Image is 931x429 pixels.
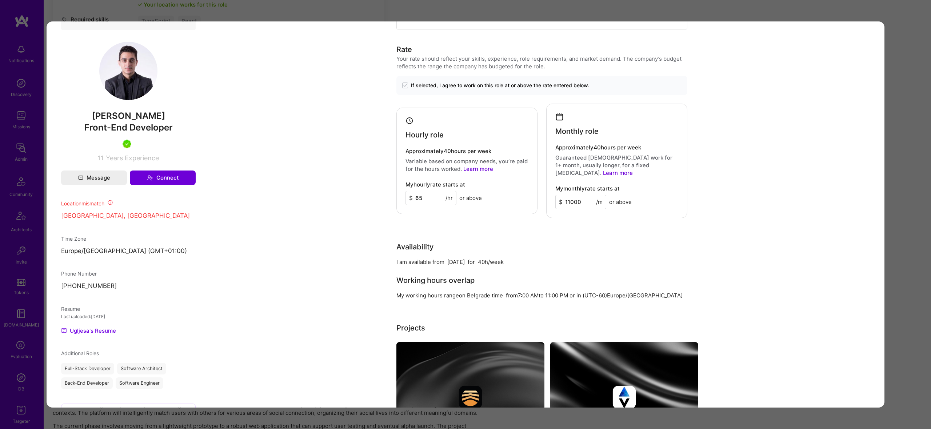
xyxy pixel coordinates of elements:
[405,191,456,205] input: XXX
[485,258,504,266] div: h/week
[396,258,444,266] div: I am available from
[405,181,465,188] h4: My hourly rate starts at
[447,258,465,266] div: [DATE]
[603,169,633,176] a: Learn more
[99,95,157,101] a: User Avatar
[555,113,564,121] i: icon Calendar
[61,212,196,220] p: [GEOGRAPHIC_DATA], [GEOGRAPHIC_DATA]
[61,111,196,121] span: [PERSON_NAME]
[409,194,413,202] span: $
[405,117,414,125] i: icon Clock
[459,194,482,202] span: or above
[61,363,114,375] div: Full-Stack Developer
[61,271,97,277] span: Phone Number
[396,275,475,286] div: Working hours overlap
[396,292,503,299] div: My working hours range on Belgrade time
[117,363,166,375] div: Software Architect
[478,258,485,266] div: 40
[61,328,67,334] img: Resume
[468,258,475,266] div: for
[47,21,884,408] div: modal
[463,165,493,172] a: Learn more
[130,171,196,185] button: Connect
[78,175,83,180] i: icon Mail
[396,322,425,333] div: Projects
[123,140,131,148] img: A.Teamer in Residence
[559,198,563,206] span: $
[61,313,196,321] div: Last uploaded: [DATE]
[411,82,589,89] span: If selected, I agree to work on this role at or above the rate entered below.
[405,157,528,173] p: Variable based on company needs, you’re paid for the hours worked.
[445,194,453,202] span: /hr
[555,144,678,151] h4: Approximately 40 hours per week
[405,148,528,155] h4: Approximately 40 hours per week
[555,195,606,209] input: XXX
[555,127,599,136] h4: Monthly role
[613,386,636,409] img: Company logo
[61,171,127,185] button: Message
[396,241,433,252] div: Availability
[61,247,196,256] p: Europe/[GEOGRAPHIC_DATA] (GMT+01:00 )
[61,350,99,357] span: Additional Roles
[518,292,575,299] span: 7:00 AM to 11:00 PM or
[555,185,620,192] h4: My monthly rate starts at
[99,42,157,100] img: User Avatar
[555,154,678,177] p: Guaranteed [DEMOGRAPHIC_DATA] work for 1+ month, usually longer, for a fixed [MEDICAL_DATA].
[609,198,632,206] span: or above
[396,55,687,70] div: Your rate should reflect your skills, experience, role requirements, and market demand. The compa...
[84,122,173,133] span: Front-End Developer
[61,326,116,335] a: Ugljesa's Resume
[61,236,86,242] span: Time Zone
[98,154,104,162] span: 11
[396,44,412,55] div: Rate
[405,131,444,139] h4: Hourly role
[147,175,153,181] i: icon Connect
[106,154,159,162] span: Years Experience
[61,200,196,207] div: Location mismatch
[506,292,683,299] span: from in (UTC -60 ) Europe/[GEOGRAPHIC_DATA]
[61,282,196,291] p: [PHONE_NUMBER]
[61,378,113,389] div: Back-End Developer
[116,378,163,389] div: Software Engineer
[596,198,603,206] span: /m
[61,306,80,312] span: Resume
[459,386,482,409] img: Company logo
